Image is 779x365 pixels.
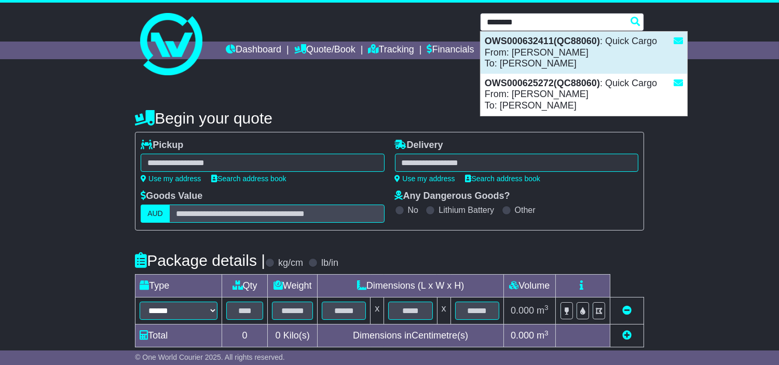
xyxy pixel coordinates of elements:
a: Remove this item [622,305,632,316]
label: No [408,205,418,215]
span: 0 [276,330,281,341]
a: Financials [427,42,474,59]
a: Search address book [466,174,540,183]
label: Delivery [395,140,443,151]
td: Volume [503,275,555,298]
td: Dimensions (L x W x H) [318,275,504,298]
a: Tracking [368,42,414,59]
td: 0 [222,325,268,347]
td: Qty [222,275,268,298]
div: : Quick Cargo From: [PERSON_NAME] To: [PERSON_NAME] [481,74,687,116]
a: Quote/Book [294,42,356,59]
sup: 3 [544,329,549,337]
label: lb/in [321,258,338,269]
label: AUD [141,205,170,223]
span: 0.000 [511,305,534,316]
td: x [371,298,384,325]
label: Goods Value [141,191,202,202]
div: : Quick Cargo From: [PERSON_NAME] To: [PERSON_NAME] [481,32,687,74]
span: © One World Courier 2025. All rights reserved. [135,353,285,361]
strong: OWS000625272(QC88060) [485,78,600,88]
sup: 3 [544,304,549,312]
a: Search address book [211,174,286,183]
strong: OWS000632411(QC88060) [485,36,600,46]
label: kg/cm [278,258,303,269]
td: Weight [268,275,318,298]
span: m [537,305,549,316]
label: Other [515,205,536,215]
h4: Begin your quote [135,110,644,127]
label: Lithium Battery [439,205,494,215]
td: Total [135,325,222,347]
td: x [437,298,450,325]
a: Use my address [141,174,201,183]
a: Dashboard [226,42,281,59]
span: 0.000 [511,330,534,341]
label: Pickup [141,140,183,151]
td: Dimensions in Centimetre(s) [318,325,504,347]
label: Any Dangerous Goods? [395,191,510,202]
a: Use my address [395,174,455,183]
td: Type [135,275,222,298]
td: Kilo(s) [268,325,318,347]
span: m [537,330,549,341]
h4: Package details | [135,252,265,269]
a: Add new item [622,330,632,341]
